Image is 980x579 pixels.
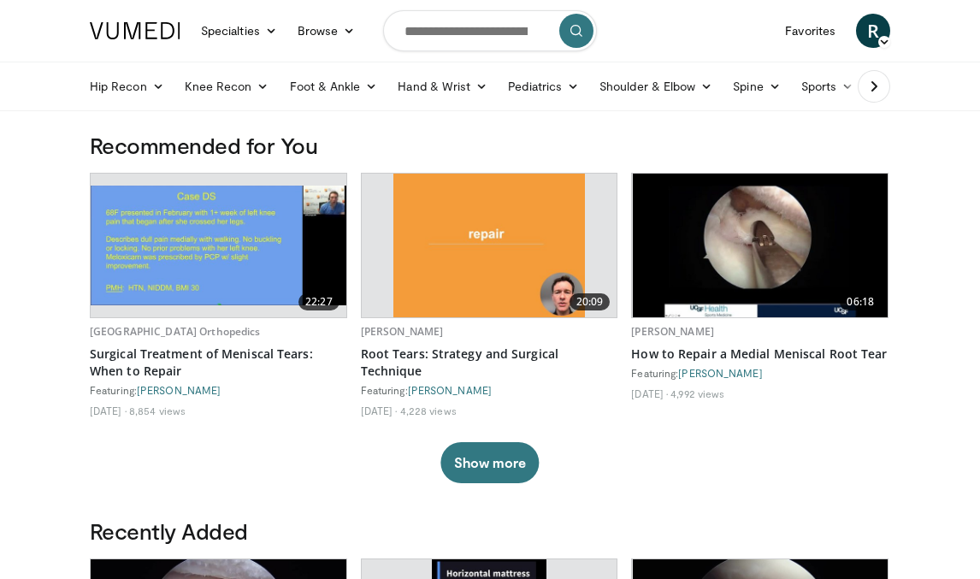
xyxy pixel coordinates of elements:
a: Favorites [775,14,846,48]
a: Shoulder & Elbow [589,69,723,103]
a: Pediatrics [498,69,589,103]
a: Sports [791,69,865,103]
a: Surgical Treatment of Meniscal Tears: When to Repair [90,346,347,380]
div: Featuring: [631,366,888,380]
a: Hip Recon [80,69,174,103]
div: Featuring: [90,383,347,397]
span: 06:18 [840,293,881,310]
a: Foot & Ankle [280,69,388,103]
a: [PERSON_NAME] [137,384,221,396]
a: 20:09 [362,174,617,317]
img: VuMedi Logo [90,22,180,39]
a: 22:27 [91,174,346,317]
button: Show more [440,442,539,483]
a: [PERSON_NAME] [678,367,762,379]
a: Browse [287,14,366,48]
a: R [856,14,890,48]
a: Specialties [191,14,287,48]
a: [PERSON_NAME] [361,324,444,339]
a: Knee Recon [174,69,280,103]
span: 22:27 [298,293,339,310]
a: How to Repair a Medial Meniscal Root Tear [631,346,888,363]
a: [GEOGRAPHIC_DATA] Orthopedics [90,324,260,339]
h3: Recommended for You [90,132,890,159]
li: [DATE] [90,404,127,417]
img: 73f26c0b-5ccf-44fc-8ea3-fdebfe20c8f0.620x360_q85_upscale.jpg [91,186,346,304]
li: 4,992 views [670,387,724,400]
a: [PERSON_NAME] [408,384,492,396]
span: 20:09 [570,293,611,310]
li: [DATE] [361,404,398,417]
li: 8,854 views [129,404,186,417]
li: 4,228 views [400,404,457,417]
a: Spine [723,69,790,103]
div: Featuring: [361,383,618,397]
li: [DATE] [631,387,668,400]
h3: Recently Added [90,517,890,545]
img: 459eb0eb-0681-4a74-8233-8462a069027a.620x360_q85_upscale.jpg [633,174,888,317]
a: [PERSON_NAME] [631,324,714,339]
input: Search topics, interventions [383,10,597,51]
a: Hand & Wrist [387,69,498,103]
img: c4e7adc3-e1bb-45b8-8ec3-d6da9a633c9b.620x360_q85_upscale.jpg [393,174,585,317]
a: Root Tears: Strategy and Surgical Technique [361,346,618,380]
a: 06:18 [632,174,888,317]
